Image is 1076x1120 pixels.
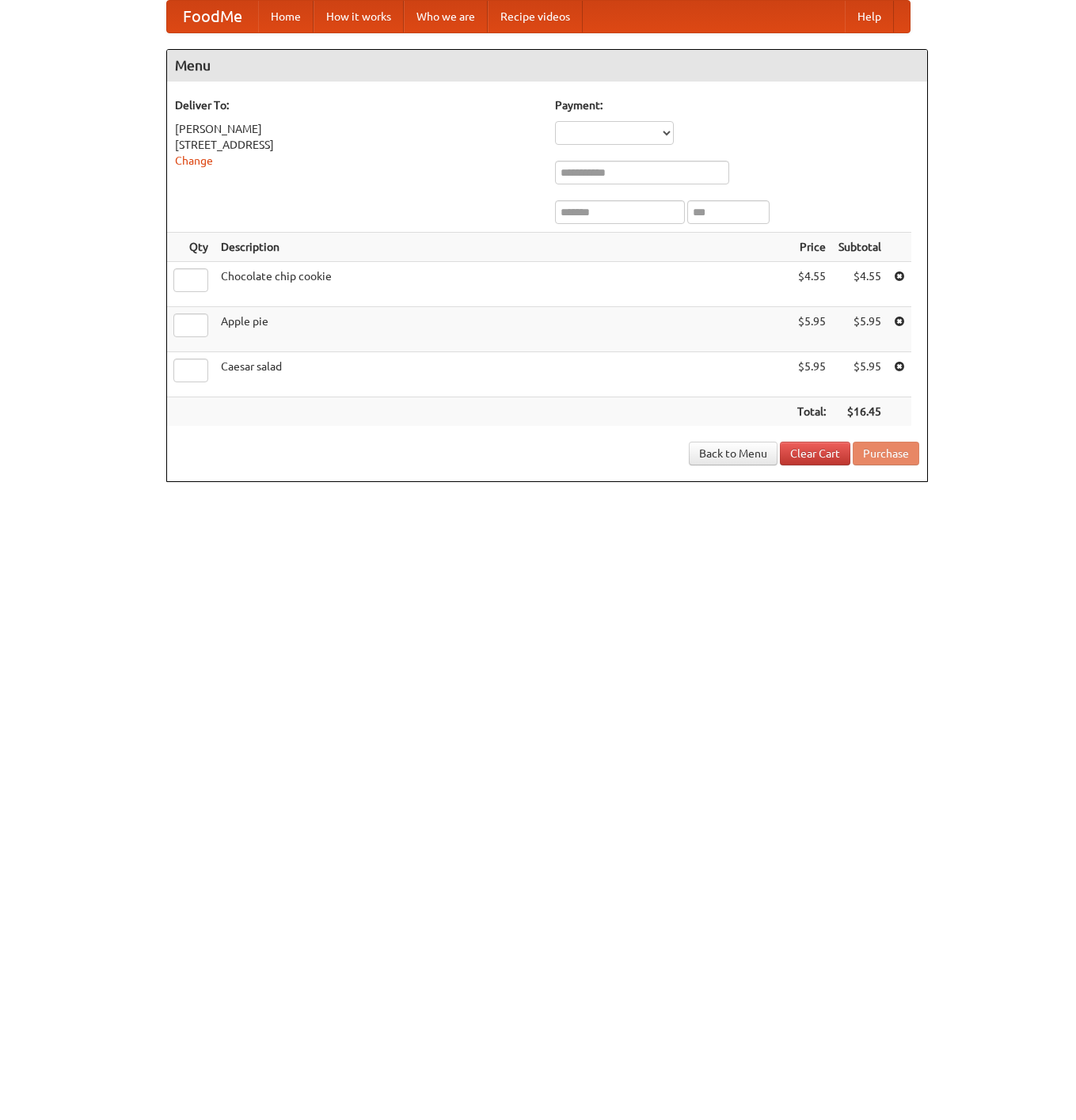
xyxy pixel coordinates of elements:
[791,307,832,352] td: $5.95
[314,1,404,32] a: How it works
[832,307,888,352] td: $5.95
[845,1,894,32] a: Help
[832,352,888,397] td: $5.95
[215,307,791,352] td: Apple pie
[791,233,832,262] th: Price
[167,1,258,32] a: FoodMe
[215,262,791,307] td: Chocolate chip cookie
[258,1,314,32] a: Home
[791,262,832,307] td: $4.55
[404,1,488,32] a: Who we are
[832,233,888,262] th: Subtotal
[215,352,791,397] td: Caesar salad
[791,352,832,397] td: $5.95
[215,233,791,262] th: Description
[689,442,778,465] a: Back to Menu
[167,50,927,82] h4: Menu
[832,262,888,307] td: $4.55
[832,397,888,427] th: $16.45
[488,1,583,32] a: Recipe videos
[175,97,539,113] h5: Deliver To:
[167,233,215,262] th: Qty
[175,137,539,153] div: [STREET_ADDRESS]
[175,154,213,167] a: Change
[555,97,919,113] h5: Payment:
[853,442,919,465] button: Purchase
[791,397,832,427] th: Total:
[780,442,850,465] a: Clear Cart
[175,121,539,137] div: [PERSON_NAME]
